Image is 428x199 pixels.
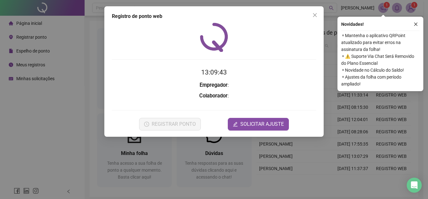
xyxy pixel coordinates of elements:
span: ⚬ ⚠️ Suporte Via Chat Será Removido do Plano Essencial [341,53,420,67]
span: Novidades ! [341,21,364,28]
span: SOLICITAR AJUSTE [240,120,284,128]
span: ⚬ Novidade no Cálculo do Saldo! [341,67,420,74]
span: close [414,22,418,26]
span: edit [233,122,238,127]
button: Close [310,10,320,20]
div: Registro de ponto web [112,13,316,20]
h3: : [112,92,316,100]
button: editSOLICITAR AJUSTE [228,118,289,130]
span: ⚬ Ajustes da folha com período ampliado! [341,74,420,87]
button: REGISTRAR PONTO [139,118,201,130]
img: QRPoint [200,23,228,52]
div: Open Intercom Messenger [407,178,422,193]
h3: : [112,81,316,89]
span: close [312,13,317,18]
strong: Empregador [200,82,227,88]
span: ⚬ Mantenha o aplicativo QRPoint atualizado para evitar erros na assinatura da folha! [341,32,420,53]
time: 13:09:43 [201,69,227,76]
strong: Colaborador [199,93,227,99]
